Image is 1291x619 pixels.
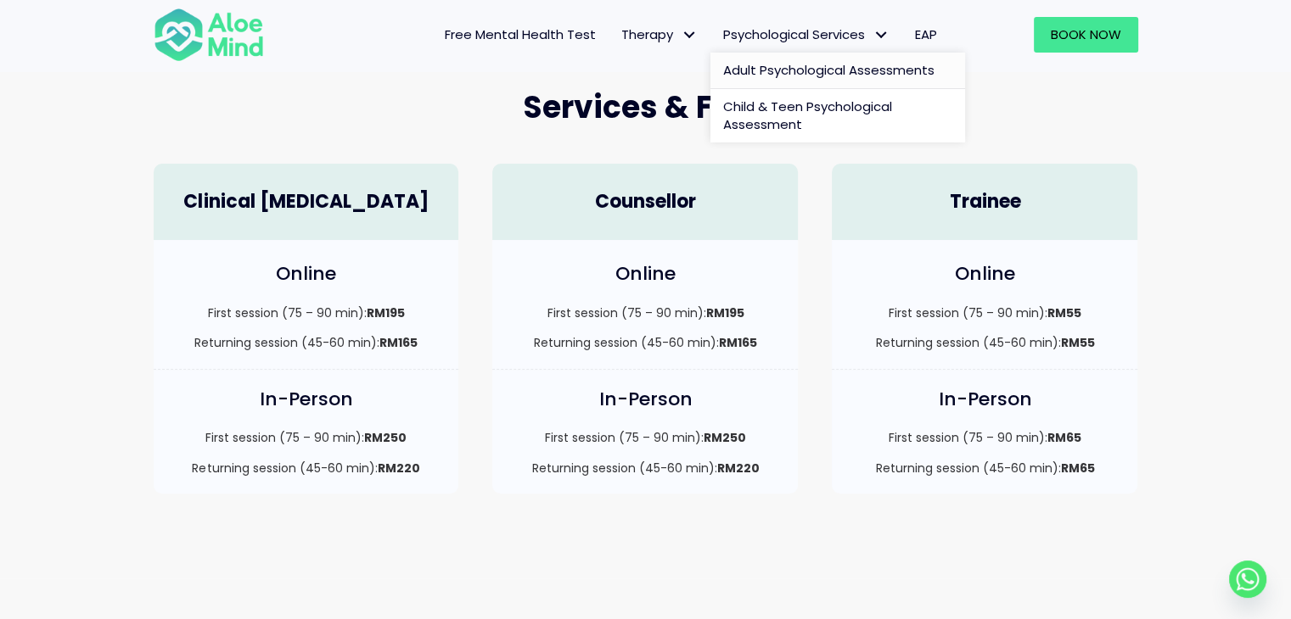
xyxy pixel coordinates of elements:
strong: RM220 [377,460,419,477]
a: Psychological ServicesPsychological Services: submenu [710,17,902,53]
span: Therapy [621,25,698,43]
strong: RM165 [719,334,757,351]
a: Child & Teen Psychological Assessment [710,89,965,143]
h4: Trainee [849,189,1120,215]
h4: Online [509,261,781,287]
a: EAP [902,17,950,53]
strong: RM65 [1060,460,1094,477]
strong: RM250 [704,429,746,446]
a: Free Mental Health Test [432,17,609,53]
h4: Online [171,261,442,287]
span: Psychological Services [723,25,890,43]
strong: RM55 [1060,334,1094,351]
strong: RM220 [716,460,759,477]
strong: RM195 [366,304,404,321]
p: First session (75 – 90 min): [509,304,781,321]
p: Returning session (45-60 min): [849,334,1120,351]
a: Adult Psychological Assessments [710,53,965,89]
span: EAP [915,25,937,43]
h4: Online [849,261,1120,287]
a: Whatsapp [1229,560,1266,598]
h4: In-Person [171,387,442,413]
img: Aloe mind Logo [154,7,264,63]
h4: Clinical [MEDICAL_DATA] [171,189,442,215]
span: Psychological Services: submenu [869,23,894,47]
p: Returning session (45-60 min): [509,460,781,477]
p: First session (75 – 90 min): [849,429,1120,446]
p: Returning session (45-60 min): [509,334,781,351]
p: First session (75 – 90 min): [171,304,442,321]
a: TherapyTherapy: submenu [609,17,710,53]
nav: Menu [286,17,950,53]
p: Returning session (45-60 min): [171,334,442,351]
strong: RM165 [379,334,418,351]
p: Returning session (45-60 min): [849,460,1120,477]
h4: In-Person [509,387,781,413]
a: Book Now [1034,17,1138,53]
span: Free Mental Health Test [445,25,596,43]
strong: RM250 [364,429,407,446]
strong: RM195 [705,304,744,321]
span: Adult Psychological Assessments [723,61,935,79]
span: Child & Teen Psychological Assessment [723,98,892,134]
p: First session (75 – 90 min): [849,304,1120,321]
p: First session (75 – 90 min): [509,429,781,446]
span: Services & Fees [523,86,768,129]
h4: In-Person [849,387,1120,413]
span: Therapy: submenu [677,23,702,47]
strong: RM55 [1047,304,1081,321]
strong: RM65 [1047,429,1081,446]
p: First session (75 – 90 min): [171,429,442,446]
p: Returning session (45-60 min): [171,460,442,477]
span: Book Now [1051,25,1121,43]
h4: Counsellor [509,189,781,215]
